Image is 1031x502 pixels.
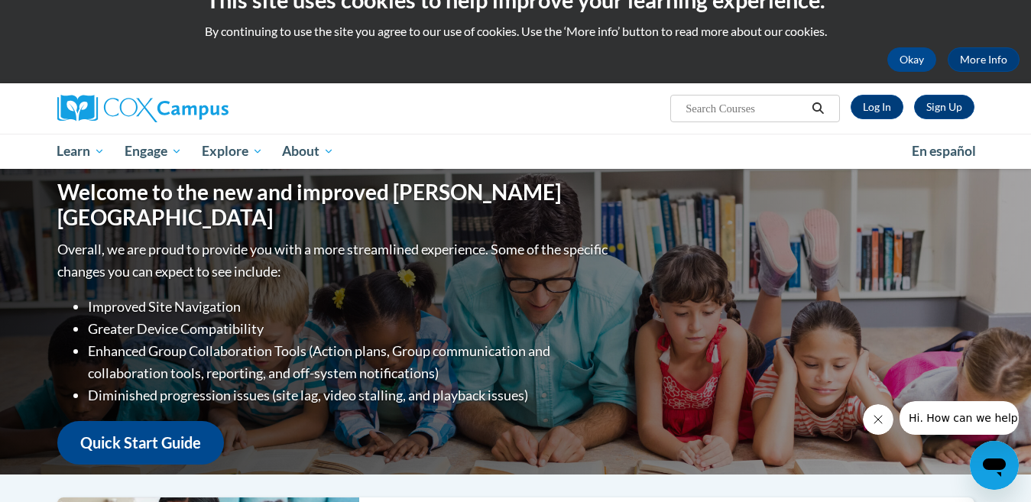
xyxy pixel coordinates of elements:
iframe: Close message [863,404,893,435]
input: Search Courses [684,99,806,118]
a: Engage [115,134,192,169]
span: Explore [202,142,263,160]
li: Enhanced Group Collaboration Tools (Action plans, Group communication and collaboration tools, re... [88,340,611,384]
p: By continuing to use the site you agree to our use of cookies. Use the ‘More info’ button to read... [11,23,1020,40]
a: Learn [47,134,115,169]
a: About [272,134,344,169]
a: Log In [851,95,903,119]
a: En español [902,135,986,167]
span: Learn [57,142,105,160]
a: Quick Start Guide [57,421,224,465]
span: Hi. How can we help? [9,11,124,23]
span: About [282,142,334,160]
a: Register [914,95,974,119]
img: Cox Campus [57,95,229,122]
li: Improved Site Navigation [88,296,611,318]
iframe: Button to launch messaging window [970,441,1019,490]
li: Greater Device Compatibility [88,318,611,340]
div: Main menu [34,134,997,169]
p: Overall, we are proud to provide you with a more streamlined experience. Some of the specific cha... [57,238,611,283]
a: More Info [948,47,1020,72]
span: Engage [125,142,182,160]
li: Diminished progression issues (site lag, video stalling, and playback issues) [88,384,611,406]
button: Okay [887,47,936,72]
a: Cox Campus [57,95,348,122]
iframe: Message from company [900,401,1019,435]
span: En español [912,143,976,159]
a: Explore [192,134,273,169]
h1: Welcome to the new and improved [PERSON_NAME][GEOGRAPHIC_DATA] [57,180,611,231]
button: Search [806,99,829,118]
